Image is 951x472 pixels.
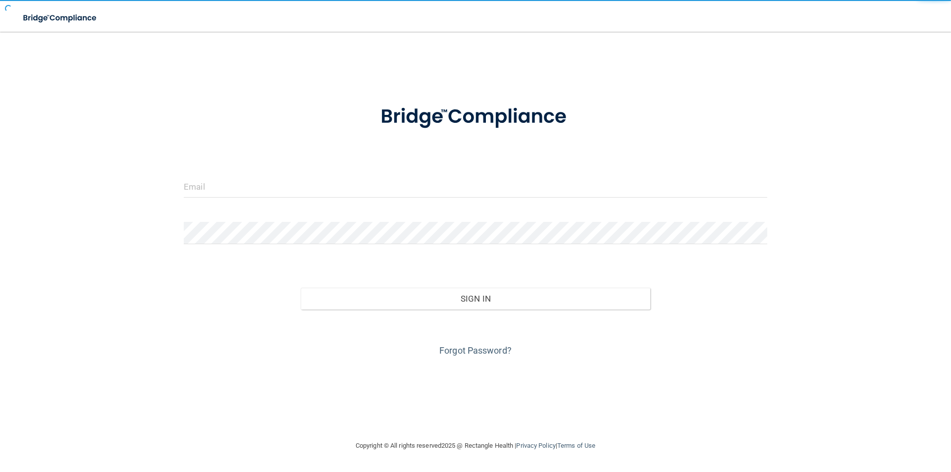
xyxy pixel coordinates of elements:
div: Copyright © All rights reserved 2025 @ Rectangle Health | | [295,430,656,462]
a: Terms of Use [557,442,595,449]
a: Forgot Password? [439,345,512,356]
a: Privacy Policy [516,442,555,449]
img: bridge_compliance_login_screen.278c3ca4.svg [360,91,591,143]
input: Email [184,175,767,198]
button: Sign In [301,288,651,310]
img: bridge_compliance_login_screen.278c3ca4.svg [15,8,106,28]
